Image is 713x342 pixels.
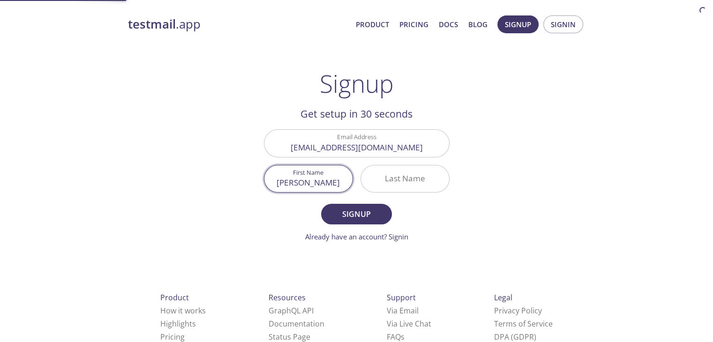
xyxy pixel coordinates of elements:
span: Resources [269,292,306,303]
span: Support [387,292,416,303]
span: Product [160,292,189,303]
a: testmail.app [128,16,348,32]
strong: testmail [128,16,176,32]
a: FAQ [387,332,405,342]
a: Via Live Chat [387,319,431,329]
a: Status Page [269,332,310,342]
a: GraphQL API [269,305,314,316]
a: Pricing [160,332,185,342]
span: Signup [331,208,381,221]
a: How it works [160,305,206,316]
a: Pricing [399,18,428,30]
a: DPA (GDPR) [494,332,536,342]
a: Privacy Policy [494,305,542,316]
span: Signin [551,18,576,30]
span: s [401,332,405,342]
a: Terms of Service [494,319,553,329]
button: Signup [321,204,391,224]
span: Legal [494,292,512,303]
a: Product [356,18,389,30]
a: Documentation [269,319,324,329]
h2: Get setup in 30 seconds [264,106,450,122]
h1: Signup [320,69,394,97]
a: Via Email [387,305,419,316]
a: Already have an account? Signin [305,232,408,241]
button: Signin [543,15,583,33]
button: Signup [497,15,539,33]
span: Signup [505,18,531,30]
a: Docs [439,18,458,30]
a: Highlights [160,319,196,329]
a: Blog [468,18,488,30]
